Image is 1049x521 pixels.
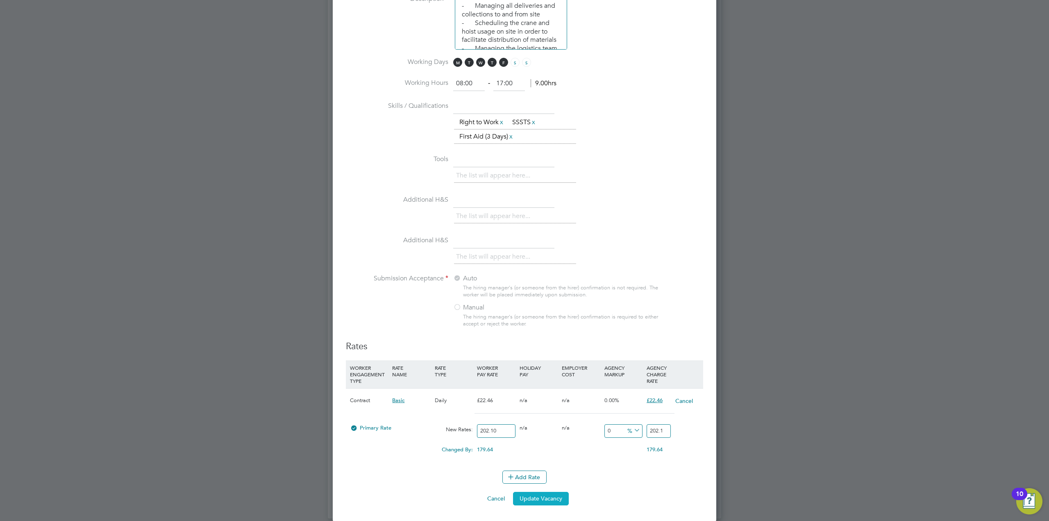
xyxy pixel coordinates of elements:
h3: Rates [346,341,703,353]
div: RATE NAME [390,360,432,382]
span: n/a [520,424,527,431]
a: x [499,117,504,127]
span: F [499,58,508,67]
span: T [465,58,474,67]
button: Cancel [481,492,511,505]
li: SSSTS [509,117,540,128]
span: ‐ [486,79,492,87]
li: First Aid (3 Days) [456,131,517,142]
label: Auto [453,274,556,283]
div: £22.46 [475,389,517,412]
div: 10 [1016,494,1023,505]
span: T [488,58,497,67]
label: Manual [453,303,556,312]
div: AGENCY CHARGE RATE [645,360,673,388]
button: Cancel [675,397,693,405]
div: New Rates: [433,422,475,437]
span: W [476,58,485,67]
span: M [453,58,462,67]
span: % [624,425,641,435]
div: WORKER PAY RATE [475,360,517,382]
label: Submission Acceptance [346,274,448,283]
span: £22.46 [647,397,663,404]
span: 179.64 [477,446,493,453]
span: 9.00hrs [531,79,556,87]
label: Additional H&S [346,196,448,204]
input: 08:00 [453,76,485,91]
label: Skills / Qualifications [346,102,448,110]
div: Changed By: [348,442,475,457]
div: The hiring manager's (or someone from the hirer) confirmation is not required. The worker will be... [463,284,662,298]
span: S [522,58,531,67]
button: Add Rate [502,471,547,484]
li: The list will appear here... [456,211,534,222]
li: The list will appear here... [456,251,534,262]
span: 0.00% [604,397,619,404]
div: HOLIDAY PAY [518,360,560,382]
span: Primary Rate [350,424,391,431]
a: x [531,117,536,127]
span: n/a [562,397,570,404]
div: EMPLOYER COST [560,360,602,382]
div: AGENCY MARKUP [602,360,645,382]
div: RATE TYPE [433,360,475,382]
div: The hiring manager's (or someone from the hirer) confirmation is required to either accept or rej... [463,314,662,328]
div: WORKER ENGAGEMENT TYPE [348,360,390,388]
input: 17:00 [493,76,525,91]
div: Daily [433,389,475,412]
span: n/a [562,424,570,431]
span: n/a [520,397,527,404]
a: x [508,131,514,142]
label: Additional H&S [346,236,448,245]
span: Basic [392,397,404,404]
span: S [511,58,520,67]
label: Working Hours [346,79,448,87]
label: Tools [346,155,448,164]
li: Right to Work [456,117,508,128]
li: The list will appear here... [456,170,534,181]
div: Contract [348,389,390,412]
button: Update Vacancy [513,492,569,505]
button: Open Resource Center, 10 new notifications [1016,488,1042,514]
span: 179.64 [647,446,663,453]
label: Working Days [346,58,448,66]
